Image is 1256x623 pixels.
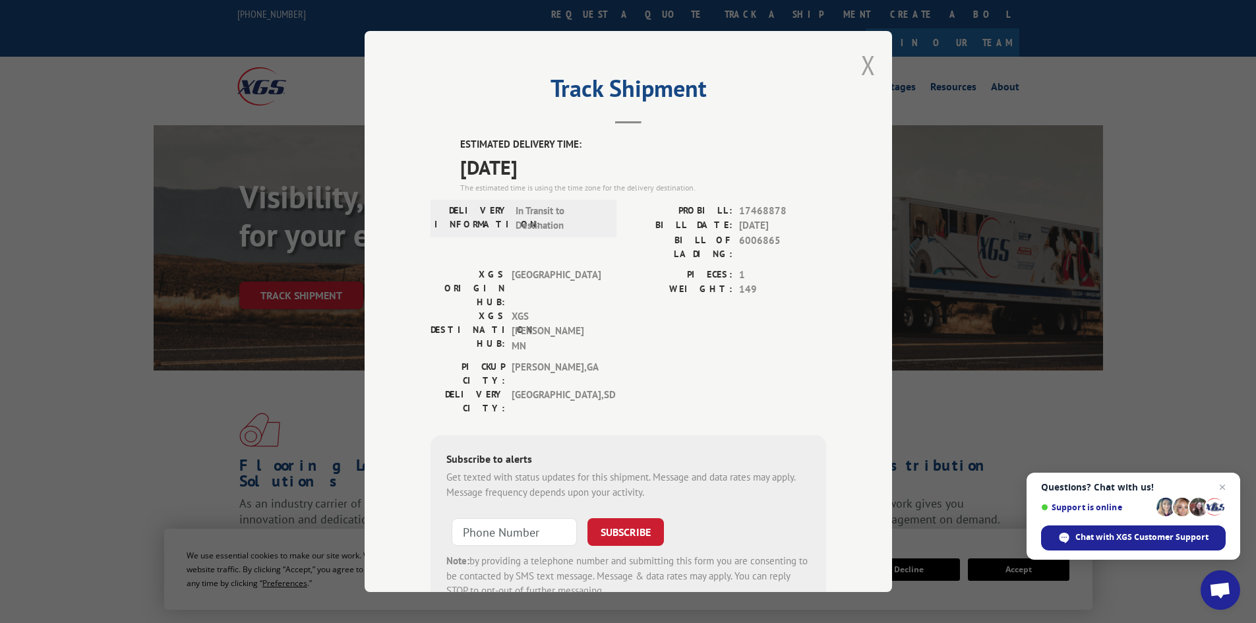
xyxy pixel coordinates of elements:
[516,204,605,233] span: In Transit to Destination
[1041,502,1152,512] span: Support is online
[739,218,826,233] span: [DATE]
[628,218,733,233] label: BILL DATE:
[587,518,664,546] button: SUBSCRIBE
[431,388,505,415] label: DELIVERY CITY:
[446,470,810,500] div: Get texted with status updates for this shipment. Message and data rates may apply. Message frequ...
[861,47,876,82] button: Close modal
[431,79,826,104] h2: Track Shipment
[512,360,601,388] span: [PERSON_NAME] , GA
[628,204,733,219] label: PROBILL:
[460,182,826,194] div: The estimated time is using the time zone for the delivery destination.
[739,282,826,297] span: 149
[446,554,810,599] div: by providing a telephone number and submitting this form you are consenting to be contacted by SM...
[460,137,826,152] label: ESTIMATED DELIVERY TIME:
[1041,482,1226,492] span: Questions? Chat with us!
[512,268,601,309] span: [GEOGRAPHIC_DATA]
[1075,531,1209,543] span: Chat with XGS Customer Support
[512,309,601,354] span: XGS [PERSON_NAME] MN
[739,204,826,219] span: 17468878
[452,518,577,546] input: Phone Number
[431,309,505,354] label: XGS DESTINATION HUB:
[739,233,826,261] span: 6006865
[431,360,505,388] label: PICKUP CITY:
[628,268,733,283] label: PIECES:
[739,268,826,283] span: 1
[1041,525,1226,550] span: Chat with XGS Customer Support
[446,451,810,470] div: Subscribe to alerts
[434,204,509,233] label: DELIVERY INFORMATION:
[446,554,469,567] strong: Note:
[628,233,733,261] label: BILL OF LADING:
[460,152,826,182] span: [DATE]
[431,268,505,309] label: XGS ORIGIN HUB:
[1201,570,1240,610] a: Open chat
[628,282,733,297] label: WEIGHT:
[512,388,601,415] span: [GEOGRAPHIC_DATA] , SD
